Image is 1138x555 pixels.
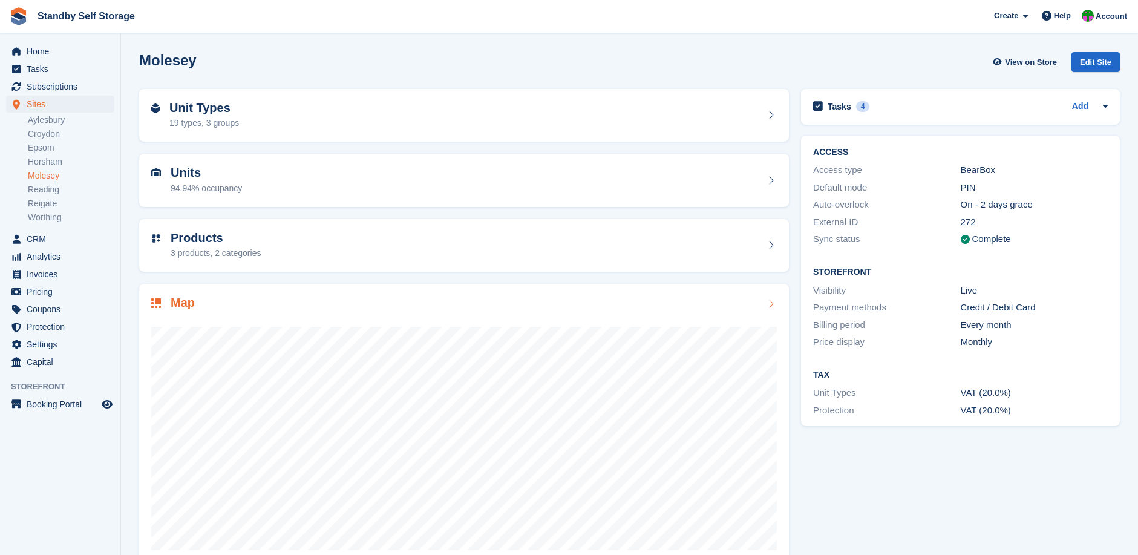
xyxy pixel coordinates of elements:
span: Storefront [11,381,120,393]
a: menu [6,301,114,318]
a: menu [6,318,114,335]
a: menu [6,248,114,265]
span: View on Store [1005,56,1057,68]
a: menu [6,61,114,77]
span: Home [27,43,99,60]
div: Access type [813,163,960,177]
div: PIN [961,181,1108,195]
div: Visibility [813,284,960,298]
a: menu [6,96,114,113]
div: Payment methods [813,301,960,315]
div: External ID [813,215,960,229]
div: 4 [856,101,870,112]
span: Coupons [27,301,99,318]
a: Horsham [28,156,114,168]
div: Monthly [961,335,1108,349]
h2: Tax [813,370,1108,380]
div: Live [961,284,1108,298]
a: menu [6,43,114,60]
h2: ACCESS [813,148,1108,157]
div: Complete [972,232,1011,246]
div: Credit / Debit Card [961,301,1108,315]
div: Billing period [813,318,960,332]
a: menu [6,336,114,353]
a: menu [6,396,114,413]
h2: Molesey [139,52,197,68]
a: View on Store [991,52,1062,72]
span: Protection [27,318,99,335]
img: unit-icn-7be61d7bf1b0ce9d3e12c5938cc71ed9869f7b940bace4675aadf7bd6d80202e.svg [151,168,161,177]
h2: Storefront [813,268,1108,277]
span: CRM [27,231,99,248]
span: Booking Portal [27,396,99,413]
h2: Tasks [828,101,851,112]
a: Add [1072,100,1088,114]
div: VAT (20.0%) [961,404,1108,418]
h2: Products [171,231,261,245]
a: Unit Types 19 types, 3 groups [139,89,789,142]
img: custom-product-icn-752c56ca05d30b4aa98f6f15887a0e09747e85b44ffffa43cff429088544963d.svg [151,234,161,243]
img: unit-type-icn-2b2737a686de81e16bb02015468b77c625bbabd49415b5ef34ead5e3b44a266d.svg [151,103,160,113]
a: menu [6,78,114,95]
h2: Map [171,296,195,310]
div: Edit Site [1071,52,1120,72]
a: menu [6,266,114,283]
div: Sync status [813,232,960,246]
div: Default mode [813,181,960,195]
div: 19 types, 3 groups [169,117,239,130]
a: menu [6,231,114,248]
div: Unit Types [813,386,960,400]
a: Aylesbury [28,114,114,126]
a: Edit Site [1071,52,1120,77]
a: menu [6,353,114,370]
a: Units 94.94% occupancy [139,154,789,207]
img: Michelle Mustoe [1082,10,1094,22]
a: menu [6,283,114,300]
span: Help [1054,10,1071,22]
a: Reigate [28,198,114,209]
div: On - 2 days grace [961,198,1108,212]
img: stora-icon-8386f47178a22dfd0bd8f6a31ec36ba5ce8667c1dd55bd0f319d3a0aa187defe.svg [10,7,28,25]
span: Tasks [27,61,99,77]
a: Standby Self Storage [33,6,140,26]
h2: Units [171,166,242,180]
span: Capital [27,353,99,370]
span: Subscriptions [27,78,99,95]
div: 94.94% occupancy [171,182,242,195]
a: Worthing [28,212,114,223]
a: Preview store [100,397,114,412]
div: Protection [813,404,960,418]
img: map-icn-33ee37083ee616e46c38cad1a60f524a97daa1e2b2c8c0bc3eb3415660979fc1.svg [151,298,161,308]
span: Analytics [27,248,99,265]
a: Molesey [28,170,114,182]
span: Pricing [27,283,99,300]
a: Epsom [28,142,114,154]
div: Auto-overlock [813,198,960,212]
span: Account [1096,10,1127,22]
a: Croydon [28,128,114,140]
span: Settings [27,336,99,353]
span: Invoices [27,266,99,283]
a: Products 3 products, 2 categories [139,219,789,272]
div: Price display [813,335,960,349]
span: Sites [27,96,99,113]
div: 272 [961,215,1108,229]
div: 3 products, 2 categories [171,247,261,260]
a: Reading [28,184,114,195]
div: VAT (20.0%) [961,386,1108,400]
div: BearBox [961,163,1108,177]
span: Create [994,10,1018,22]
h2: Unit Types [169,101,239,115]
div: Every month [961,318,1108,332]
